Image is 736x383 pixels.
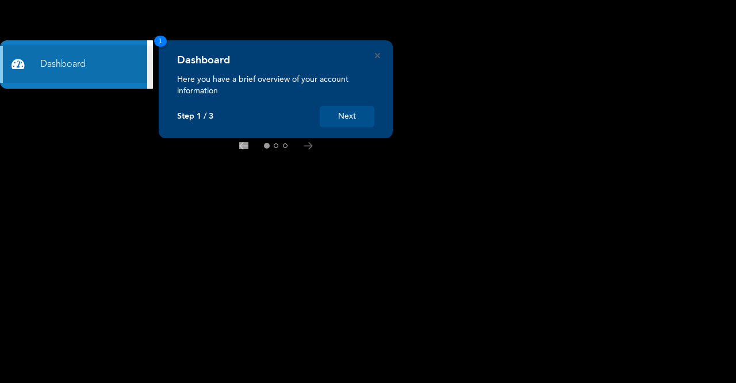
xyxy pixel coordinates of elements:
[375,53,380,58] button: Close
[177,74,374,97] p: Here you have a brief overview of your account information
[154,36,167,47] span: 1
[320,106,374,127] button: Next
[177,112,213,122] p: Step 1 / 3
[177,54,230,67] h4: Dashboard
